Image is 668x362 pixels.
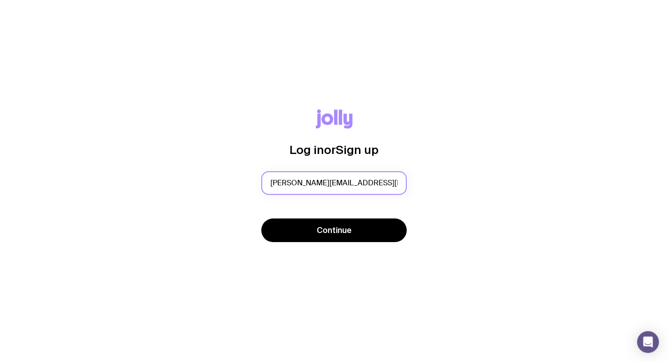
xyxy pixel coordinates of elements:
input: you@email.com [261,171,407,195]
span: or [324,143,336,156]
span: Continue [317,225,352,236]
div: Open Intercom Messenger [637,331,659,353]
span: Log in [289,143,324,156]
span: Sign up [336,143,379,156]
button: Continue [261,218,407,242]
